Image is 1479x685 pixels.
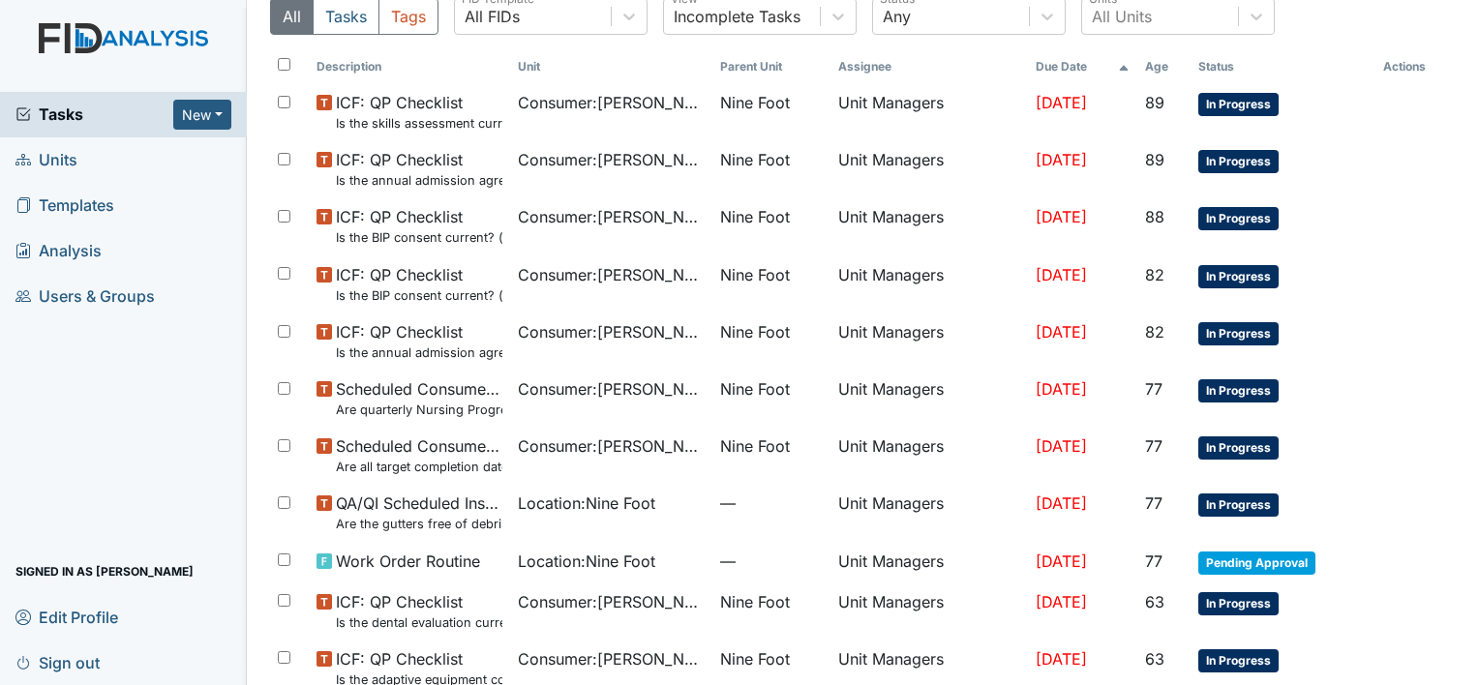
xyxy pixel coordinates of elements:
span: Pending Approval [1198,551,1315,575]
span: In Progress [1198,207,1279,230]
span: Analysis [15,236,102,266]
span: 88 [1145,207,1164,226]
th: Actions [1375,50,1456,83]
span: — [720,550,823,573]
span: In Progress [1198,93,1279,116]
span: Nine Foot [720,148,790,171]
span: Consumer : [PERSON_NAME] [518,91,704,114]
span: 89 [1145,150,1164,169]
span: Nine Foot [720,434,790,458]
span: Work Order Routine [336,550,480,573]
td: Unit Managers [830,542,1028,582]
span: Consumer : [PERSON_NAME] [518,263,704,286]
span: [DATE] [1036,436,1087,456]
span: [DATE] [1036,150,1087,169]
span: Consumer : [PERSON_NAME] [518,377,704,401]
span: In Progress [1198,322,1279,345]
span: ICF: QP Checklist Is the dental evaluation current? (document the date, oral rating, and goal # i... [336,590,502,632]
th: Assignee [830,50,1028,83]
span: Location : Nine Foot [518,491,655,515]
div: All Units [1092,5,1152,28]
span: Nine Foot [720,320,790,343]
span: 89 [1145,93,1164,112]
th: Toggle SortBy [309,50,510,83]
td: Unit Managers [830,140,1028,197]
span: [DATE] [1036,379,1087,399]
td: Unit Managers [830,255,1028,313]
span: [DATE] [1036,207,1087,226]
td: Unit Managers [830,484,1028,541]
span: Nine Foot [720,263,790,286]
small: Are all target completion dates current (not expired)? [336,458,502,476]
span: 77 [1145,436,1162,456]
small: Is the skills assessment current? (document the date in the comment section) [336,114,502,133]
span: [DATE] [1036,649,1087,669]
div: All FIDs [465,5,520,28]
span: Signed in as [PERSON_NAME] [15,556,194,586]
span: Nine Foot [720,590,790,613]
span: ICF: QP Checklist Is the BIP consent current? (document the date, BIP number in the comment section) [336,205,502,247]
span: Nine Foot [720,647,790,670]
td: Unit Managers [830,83,1028,140]
span: In Progress [1198,649,1279,672]
small: Is the BIP consent current? (document the date, BIP number in the comment section) [336,286,502,305]
span: Nine Foot [720,377,790,401]
span: 82 [1145,265,1164,284]
span: QA/QI Scheduled Inspection Are the gutters free of debris? [336,491,502,533]
span: Nine Foot [720,205,790,228]
div: Any [883,5,911,28]
span: Tasks [15,103,173,126]
span: In Progress [1198,379,1279,402]
span: Scheduled Consumer Chart Review Are all target completion dates current (not expired)? [336,434,502,476]
td: Unit Managers [830,197,1028,254]
span: 82 [1145,322,1164,342]
span: 63 [1145,649,1164,669]
span: [DATE] [1036,93,1087,112]
th: Toggle SortBy [1191,50,1374,83]
span: Nine Foot [720,91,790,114]
span: 77 [1145,493,1162,513]
th: Toggle SortBy [1137,50,1192,83]
span: [DATE] [1036,551,1087,571]
span: Templates [15,191,114,221]
small: Is the BIP consent current? (document the date, BIP number in the comment section) [336,228,502,247]
small: Is the annual admission agreement current? (document the date in the comment section) [336,343,502,362]
input: Toggle All Rows Selected [278,58,290,71]
span: [DATE] [1036,493,1087,513]
th: Toggle SortBy [712,50,830,83]
span: In Progress [1198,592,1279,615]
small: Is the dental evaluation current? (document the date, oral rating, and goal # if needed in the co... [336,613,502,632]
span: Consumer : [PERSON_NAME] [518,434,704,458]
span: ICF: QP Checklist Is the annual admission agreement current? (document the date in the comment se... [336,320,502,362]
span: Location : Nine Foot [518,550,655,573]
span: Sign out [15,647,100,677]
span: ICF: QP Checklist Is the skills assessment current? (document the date in the comment section) [336,91,502,133]
small: Are the gutters free of debris? [336,515,502,533]
span: In Progress [1198,150,1279,173]
th: Toggle SortBy [510,50,711,83]
span: In Progress [1198,265,1279,288]
span: 63 [1145,592,1164,611]
td: Unit Managers [830,427,1028,484]
span: 77 [1145,379,1162,399]
span: In Progress [1198,436,1279,460]
td: Unit Managers [830,582,1028,640]
span: ICF: QP Checklist Is the annual admission agreement current? (document the date in the comment se... [336,148,502,190]
span: Consumer : [PERSON_NAME] [518,320,704,343]
span: Scheduled Consumer Chart Review Are quarterly Nursing Progress Notes/Visual Assessments completed... [336,377,502,419]
span: ICF: QP Checklist Is the BIP consent current? (document the date, BIP number in the comment section) [336,263,502,305]
span: Units [15,145,77,175]
span: In Progress [1198,493,1279,517]
small: Is the annual admission agreement current? (document the date in the comment section) [336,171,502,190]
span: [DATE] [1036,592,1087,611]
span: 77 [1145,551,1162,571]
span: [DATE] [1036,265,1087,284]
span: — [720,491,823,515]
th: Toggle SortBy [1028,50,1137,83]
span: Edit Profile [15,602,118,632]
small: Are quarterly Nursing Progress Notes/Visual Assessments completed by the end of the month followi... [336,401,502,419]
button: New [173,100,231,130]
span: Consumer : [PERSON_NAME] [518,647,704,670]
span: Consumer : [PERSON_NAME] [518,590,704,613]
span: Consumer : [PERSON_NAME] [518,205,704,228]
